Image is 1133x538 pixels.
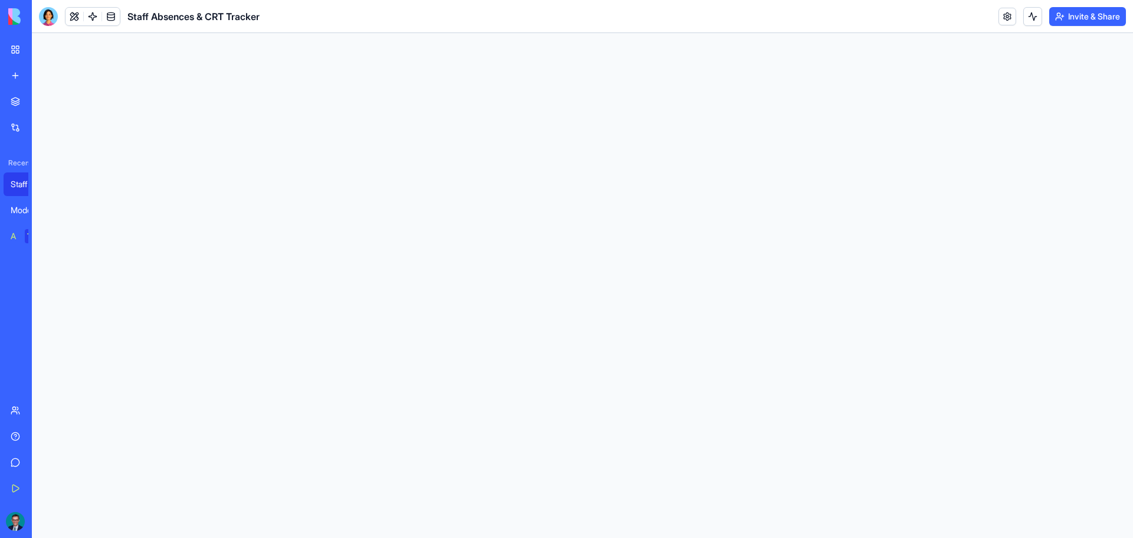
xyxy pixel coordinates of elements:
a: Staff Absences & CRT Tracker [4,172,51,196]
div: Modern Team Project Planner [11,204,44,216]
button: Invite & Share [1049,7,1126,26]
a: AI Logo GeneratorTRY [4,224,51,248]
img: ACg8ocIWlyrQpyC9rYw-i5p2BYllzGazdWR06BEnwygcaoTbuhncZJth=s96-c [6,512,25,531]
img: logo [8,8,81,25]
div: TRY [25,229,44,243]
a: Modern Team Project Planner [4,198,51,222]
div: Staff Absences & CRT Tracker [11,178,44,190]
span: Staff Absences & CRT Tracker [127,9,260,24]
span: Recent [4,158,28,168]
div: AI Logo Generator [11,230,17,242]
